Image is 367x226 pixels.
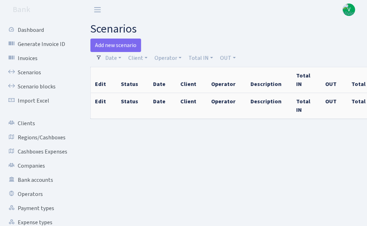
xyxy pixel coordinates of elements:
th: Edit [91,67,117,93]
th: Operator [207,67,246,93]
th: Status [117,93,149,119]
th: Total IN [292,93,321,119]
a: OUT [217,52,238,64]
th: Description [246,67,292,93]
a: Operator [152,52,184,64]
th: Description [246,93,292,119]
a: Regions/Cashboxes [4,131,74,145]
a: V [343,4,355,16]
th: Operator [207,93,246,119]
a: Generate Invoice ID [4,37,74,51]
th: Total IN [292,67,321,93]
a: Bank accounts [4,173,74,187]
button: Toggle navigation [89,4,106,16]
a: Add new scenario [90,39,141,52]
th: OUT [321,67,347,93]
th: Edit [91,93,117,119]
a: Operators [4,187,74,201]
a: Companies [4,159,74,173]
th: OUT [321,93,347,119]
th: Date [149,67,176,93]
a: Dashboard [4,23,74,37]
a: Scenario blocks [4,80,74,94]
a: Payment types [4,201,74,215]
a: Date [102,52,124,64]
a: Client [125,52,150,64]
th: Client [176,67,207,93]
th: Client [176,93,207,119]
span: scenarios [90,21,137,37]
th: Date [149,93,176,119]
a: Cashboxes Expenses [4,145,74,159]
img: Vivio [343,4,355,16]
a: Total IN [186,52,216,64]
a: Invoices [4,51,74,65]
th: Status [117,67,149,93]
a: Clients [4,116,74,131]
a: Import Excel [4,94,74,108]
a: Scenarios [4,65,74,80]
